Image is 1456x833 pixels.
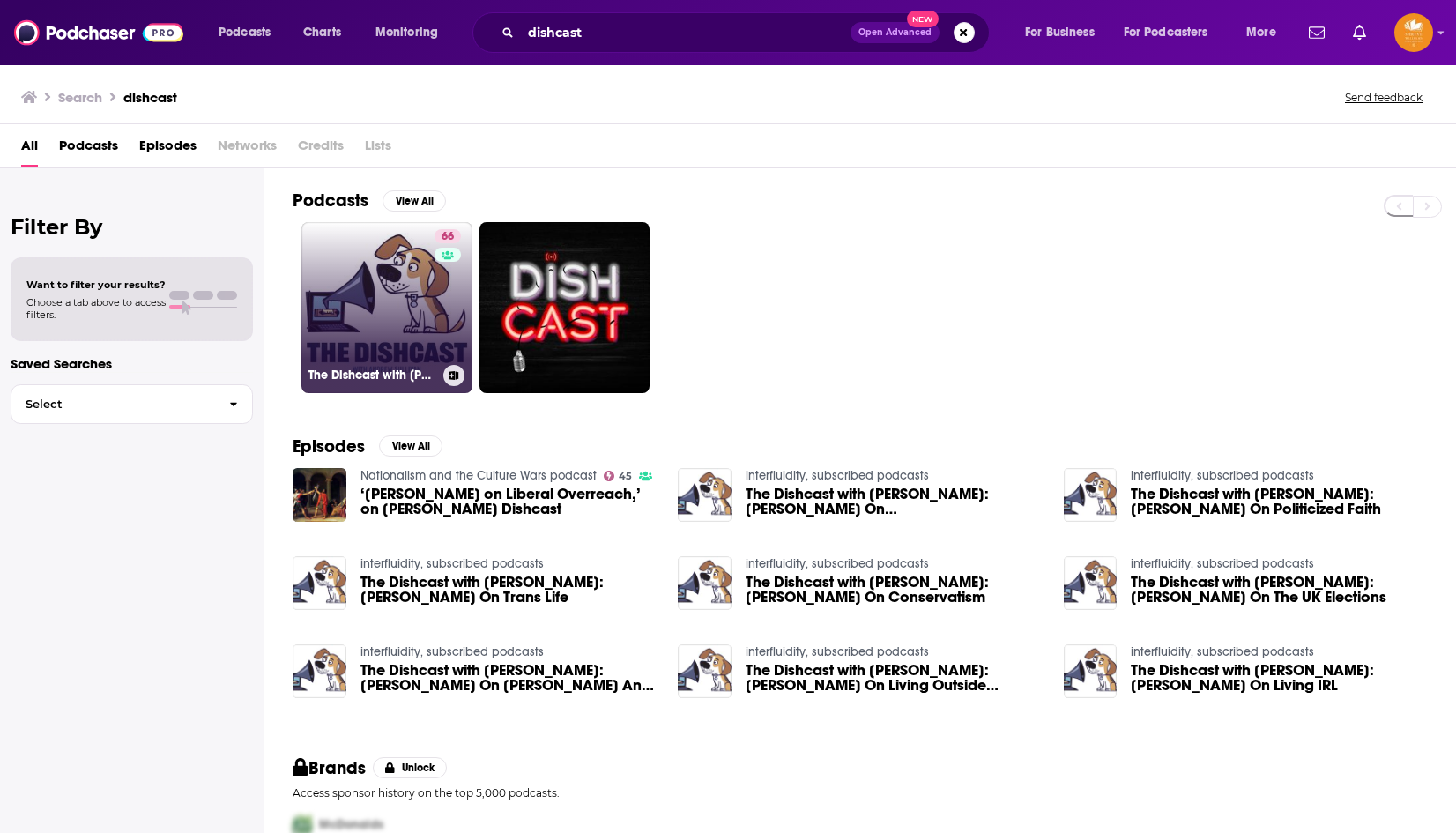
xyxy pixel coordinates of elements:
[1131,487,1428,517] a: The Dishcast with Andrew Sullivan: Erick Erickson On Politicized Faith
[58,89,102,106] h3: Search
[678,644,732,698] img: The Dishcast with Andrew Sullivan: Mary Matalin On Living Outside Groupthink
[678,556,732,610] img: The Dishcast with Andrew Sullivan: George Will On Conservatism
[319,817,383,832] span: McDonalds
[678,468,732,522] img: The Dishcast with Andrew Sullivan: Jon Rauch On Evangelical Christianism
[11,214,253,240] h2: Filter By
[139,131,197,167] span: Episodes
[1246,20,1276,45] span: More
[1302,18,1332,48] a: Show notifications dropdown
[435,229,461,243] a: 66
[383,190,446,212] button: View All
[1394,13,1433,52] img: User Profile
[1131,644,1314,659] a: interfluidity, subscribed podcasts
[746,644,929,659] a: interfluidity, subscribed podcasts
[1340,90,1428,105] button: Send feedback
[1064,468,1118,522] img: The Dishcast with Andrew Sullivan: Erick Erickson On Politicized Faith
[521,19,851,47] input: Search podcasts, credits, & more...
[1064,644,1118,698] img: The Dishcast with Andrew Sullivan: Christine Rosen On Living IRL
[1234,19,1298,47] button: open menu
[206,19,293,47] button: open menu
[1124,20,1208,45] span: For Podcasters
[1025,20,1095,45] span: For Business
[1013,19,1117,47] button: open menu
[1131,487,1428,517] span: The Dishcast with [PERSON_NAME]: [PERSON_NAME] On Politicized Faith
[1131,556,1314,571] a: interfluidity, subscribed podcasts
[293,556,346,610] img: The Dishcast with Andrew Sullivan: Brianna Wu On Trans Life
[746,487,1043,517] a: The Dishcast with Andrew Sullivan: Jon Rauch On Evangelical Christianism
[293,190,368,212] h2: Podcasts
[1112,19,1234,47] button: open menu
[1394,13,1433,52] button: Show profile menu
[1131,575,1428,605] span: The Dishcast with [PERSON_NAME]: [PERSON_NAME] On The UK Elections
[1131,575,1428,605] a: The Dishcast with Andrew Sullivan: Tim Shipman On The UK Elections
[298,131,344,167] span: Credits
[26,296,166,321] span: Choose a tab above to access filters.
[1131,663,1428,693] a: The Dishcast with Andrew Sullivan: Christine Rosen On Living IRL
[746,468,929,483] a: interfluidity, subscribed podcasts
[1064,556,1118,610] img: The Dishcast with Andrew Sullivan: Tim Shipman On The UK Elections
[746,663,1043,693] span: The Dishcast with [PERSON_NAME]: [PERSON_NAME] On Living Outside Groupthink
[14,16,183,49] img: Podchaser - Follow, Share and Rate Podcasts
[308,368,436,383] h3: The Dishcast with [PERSON_NAME]
[619,472,632,480] span: 45
[360,556,544,571] a: interfluidity, subscribed podcasts
[293,757,366,779] h2: Brands
[365,131,391,167] span: Lists
[360,663,657,693] span: The Dishcast with [PERSON_NAME]: [PERSON_NAME] On [PERSON_NAME] And Europe
[218,131,277,167] span: Networks
[489,12,1007,53] div: Search podcasts, credits, & more...
[746,663,1043,693] a: The Dishcast with Andrew Sullivan: Mary Matalin On Living Outside Groupthink
[907,11,939,27] span: New
[360,468,597,483] a: Nationalism and the Culture Wars podcast
[59,131,118,167] a: Podcasts
[293,435,442,457] a: EpisodesView All
[1394,13,1433,52] span: Logged in as ShreveWilliams
[360,575,657,605] a: The Dishcast with Andrew Sullivan: Brianna Wu On Trans Life
[26,279,166,291] span: Want to filter your results?
[293,468,346,522] img: ‘Eric Kaufmann on Liberal Overreach,’ on Andrew Sullivan’s Dishcast
[746,575,1043,605] a: The Dishcast with Andrew Sullivan: George Will On Conservatism
[293,644,346,698] img: The Dishcast with Andrew Sullivan: Christopher Caldwell On Trump And Europe
[11,355,253,372] p: Saved Searches
[292,19,352,47] a: Charts
[301,222,472,393] a: 66The Dishcast with [PERSON_NAME]
[442,228,454,246] span: 66
[858,28,932,37] span: Open Advanced
[360,575,657,605] span: The Dishcast with [PERSON_NAME]: [PERSON_NAME] On Trans Life
[1131,468,1314,483] a: interfluidity, subscribed podcasts
[851,22,940,43] button: Open AdvancedNew
[21,131,38,167] a: All
[379,435,442,457] button: View All
[1346,18,1373,48] a: Show notifications dropdown
[360,644,544,659] a: interfluidity, subscribed podcasts
[360,487,657,517] span: ‘[PERSON_NAME] on Liberal Overreach,’ on [PERSON_NAME] Dishcast
[360,663,657,693] a: The Dishcast with Andrew Sullivan: Christopher Caldwell On Trump And Europe
[11,398,215,410] span: Select
[11,384,253,424] button: Select
[604,471,633,481] a: 45
[1131,663,1428,693] span: The Dishcast with [PERSON_NAME]: [PERSON_NAME] On Living IRL
[293,435,365,457] h2: Episodes
[746,487,1043,517] span: The Dishcast with [PERSON_NAME]: [PERSON_NAME] On [DEMOGRAPHIC_DATA]
[363,19,461,47] button: open menu
[746,556,929,571] a: interfluidity, subscribed podcasts
[373,757,448,778] button: Unlock
[219,20,271,45] span: Podcasts
[375,20,438,45] span: Monitoring
[293,786,1428,800] p: Access sponsor history on the top 5,000 podcasts.
[303,20,341,45] span: Charts
[746,575,1043,605] span: The Dishcast with [PERSON_NAME]: [PERSON_NAME] On Conservatism
[360,487,657,517] a: ‘Eric Kaufmann on Liberal Overreach,’ on Andrew Sullivan’s Dishcast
